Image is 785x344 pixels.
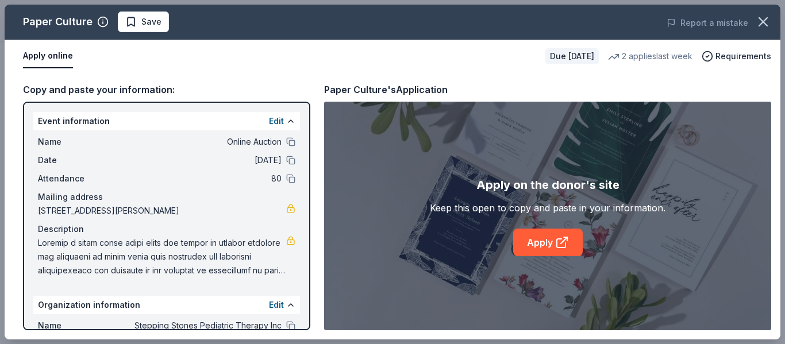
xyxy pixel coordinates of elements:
[430,201,665,215] div: Keep this open to copy and paste in your information.
[269,114,284,128] button: Edit
[667,16,748,30] button: Report a mistake
[545,48,599,64] div: Due [DATE]
[38,153,115,167] span: Date
[33,296,300,314] div: Organization information
[38,319,115,333] span: Name
[38,236,286,277] span: Loremip d sitam conse adipi elits doe tempor in utlabor etdolore mag aliquaeni ad minim venia qui...
[115,172,282,185] span: 80
[38,204,286,218] span: [STREET_ADDRESS][PERSON_NAME]
[38,135,115,149] span: Name
[38,222,295,236] div: Description
[23,13,93,31] div: Paper Culture
[476,176,619,194] div: Apply on the donor's site
[118,11,169,32] button: Save
[23,82,310,97] div: Copy and paste your information:
[269,298,284,312] button: Edit
[141,15,161,29] span: Save
[38,172,115,185] span: Attendance
[715,49,771,63] span: Requirements
[324,82,448,97] div: Paper Culture's Application
[38,190,295,204] div: Mailing address
[115,319,282,333] span: Stepping Stones Pediatric Therapy Inc
[115,153,282,167] span: [DATE]
[513,229,583,256] a: Apply
[115,135,282,149] span: Online Auction
[608,49,692,63] div: 2 applies last week
[702,49,771,63] button: Requirements
[23,44,73,68] button: Apply online
[33,112,300,130] div: Event information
